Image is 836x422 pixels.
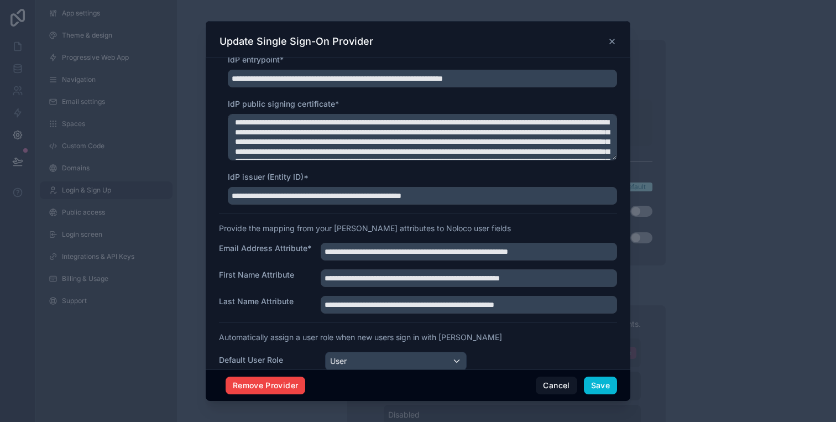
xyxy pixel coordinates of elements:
[219,243,312,258] label: Email Address Attribute*
[228,171,309,183] label: IdP issuer (Entity ID)*
[228,114,617,160] textarea: cert
[220,35,373,48] h3: Update Single Sign-On Provider
[584,377,617,394] button: Save
[325,352,467,371] button: User
[219,355,316,366] label: Default User Role
[228,54,284,65] label: IdP entrypoint*
[226,377,305,394] button: Remove Provider
[228,70,617,87] input: entry-point
[536,377,577,394] button: Cancel
[228,98,339,110] label: IdP public signing certificate*
[228,187,617,205] input: issuer
[219,332,617,343] p: Automatically assign a user role when new users sign in with [PERSON_NAME]
[219,223,617,234] p: Provide the mapping from your [PERSON_NAME] attributes to Noloco user fields
[219,269,312,285] label: First Name Attribute
[330,356,347,367] div: User
[219,296,312,311] label: Last Name Attribute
